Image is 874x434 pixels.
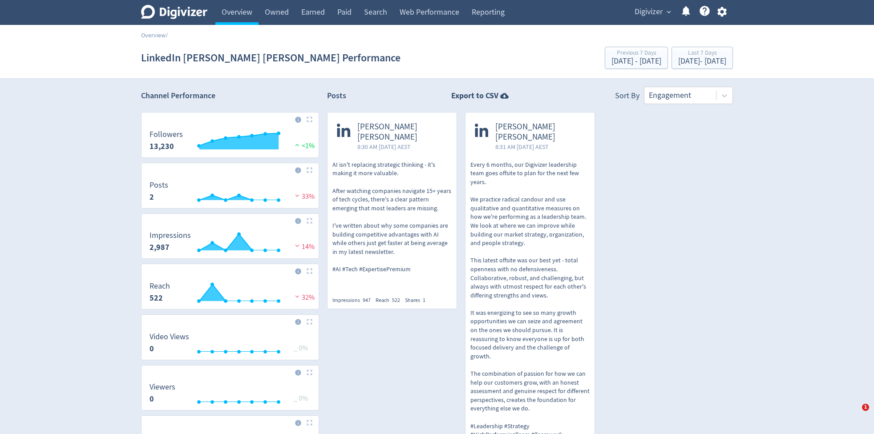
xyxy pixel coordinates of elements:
dt: Reach [150,281,170,291]
img: Placeholder [307,420,312,426]
dt: Video Views [150,332,189,342]
img: Placeholder [307,370,312,375]
div: [DATE] - [DATE] [611,57,661,65]
h2: Channel Performance [141,90,319,101]
h1: LinkedIn [PERSON_NAME] [PERSON_NAME] Performance [141,44,401,72]
a: Overview [141,31,166,39]
span: 8:30 AM [DATE] AEST [357,142,447,151]
img: positive-performance.svg [293,141,302,148]
span: / [166,31,168,39]
strong: 0 [150,394,154,404]
span: 947 [363,297,371,304]
button: Last 7 Days[DATE]- [DATE] [672,47,733,69]
dt: Posts [150,180,168,190]
dt: Viewers [150,382,175,392]
dt: Impressions [150,230,191,241]
h2: Posts [327,90,346,104]
div: Sort By [615,90,639,104]
div: Shares [405,297,430,304]
svg: Reach 522 [145,282,315,305]
div: [DATE] - [DATE] [678,57,726,65]
strong: 522 [150,293,163,303]
img: Placeholder [307,117,312,122]
svg: Posts 2 [145,181,315,205]
img: Placeholder [307,218,312,224]
strong: 2,987 [150,242,170,253]
button: Previous 7 Days[DATE] - [DATE] [605,47,668,69]
svg: Impressions 2,987 [145,231,315,255]
img: negative-performance.svg [293,293,302,300]
span: [PERSON_NAME] [PERSON_NAME] [357,122,447,142]
strong: 2 [150,192,154,202]
span: expand_more [665,8,673,16]
svg: Video Views 0 [145,333,315,356]
img: negative-performance.svg [293,192,302,199]
span: 1 [423,297,425,304]
span: [PERSON_NAME] [PERSON_NAME] [495,122,585,142]
span: <1% [293,141,315,150]
span: _ 0% [294,344,308,353]
img: negative-performance.svg [293,242,302,249]
div: Impressions [332,297,376,304]
span: _ 0% [294,394,308,403]
span: 14% [293,242,315,251]
div: Reach [376,297,405,304]
span: Digivizer [635,5,663,19]
strong: 13,230 [150,141,174,152]
span: 8:31 AM [DATE] AEST [495,142,585,151]
svg: Followers 13,230 [145,130,315,154]
dt: Followers [150,129,183,140]
p: AI isn't replacing strategic thinking - it's making it more valuable. After watching companies na... [332,161,452,274]
div: Previous 7 Days [611,50,661,57]
img: Placeholder [307,319,312,325]
span: 1 [862,404,869,411]
div: Last 7 Days [678,50,726,57]
img: Placeholder [307,167,312,173]
button: Digivizer [631,5,673,19]
strong: Export to CSV [451,90,498,101]
a: [PERSON_NAME] [PERSON_NAME]8:30 AM [DATE] AESTAI isn't replacing strategic thinking - it's making... [328,113,457,289]
img: Placeholder [307,268,312,274]
span: 32% [293,293,315,302]
span: 522 [392,297,400,304]
span: 33% [293,192,315,201]
svg: Viewers 0 [145,383,315,406]
strong: 0 [150,343,154,354]
iframe: Intercom live chat [844,404,865,425]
